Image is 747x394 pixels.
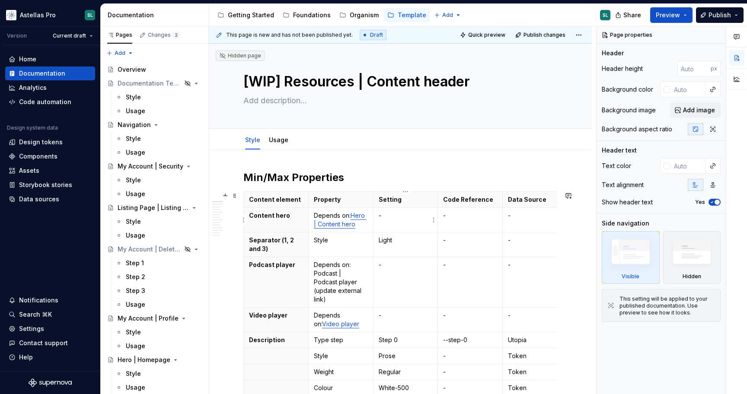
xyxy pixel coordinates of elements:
[19,324,44,333] div: Settings
[5,192,95,206] a: Data sources
[443,336,497,344] p: --step-0
[118,245,182,254] div: My Account | Delete Account
[265,130,292,149] div: Usage
[214,6,430,24] div: Page tree
[245,136,260,143] a: Style
[104,118,205,132] a: Navigation
[508,211,562,220] p: -
[19,138,63,146] div: Design tokens
[602,49,624,57] div: Header
[126,328,141,337] div: Style
[5,81,95,95] a: Analytics
[314,352,368,360] p: Style
[379,336,433,344] p: Step 0
[249,261,303,269] p: Podcast player
[112,104,205,118] a: Usage
[384,8,430,22] a: Template
[126,231,145,240] div: Usage
[118,162,183,171] div: My Account | Security
[108,11,205,19] div: Documentation
[7,32,27,39] div: Version
[508,311,562,320] p: -
[118,203,189,212] div: Listing Page | Listing Section
[112,187,205,201] a: Usage
[148,32,179,38] div: Changes
[126,148,145,157] div: Usage
[398,11,426,19] div: Template
[443,368,497,376] p: -
[336,8,382,22] a: Organism
[118,356,170,364] div: Hero | Homepage
[611,7,647,23] button: Share
[602,106,656,114] div: Background image
[104,47,136,59] button: Add
[602,125,672,133] div: Background aspect ratio
[379,311,433,320] p: -
[269,136,288,143] a: Usage
[112,284,205,298] a: Step 3
[5,322,95,336] a: Settings
[126,300,145,309] div: Usage
[19,181,72,189] div: Storybook stories
[650,7,693,23] button: Preview
[293,11,331,19] div: Foundations
[670,158,705,174] input: Auto
[5,178,95,192] a: Storybook stories
[242,71,555,92] textarea: [WIP] Resources | Content header
[214,8,278,22] a: Getting Started
[683,273,701,280] div: Hidden
[49,30,97,42] button: Current draft
[508,368,562,376] p: Token
[656,11,680,19] span: Preview
[118,314,179,323] div: My Account | Profile
[249,211,303,220] p: Content hero
[112,325,205,339] a: Style
[379,236,433,245] p: Light
[508,261,562,269] p: -
[314,196,341,203] strong: Property
[5,95,95,109] a: Code automation
[602,146,637,155] div: Header text
[104,311,205,325] a: My Account | Profile
[126,93,141,102] div: Style
[112,339,205,353] a: Usage
[29,378,72,387] svg: Supernova Logo
[104,159,205,173] a: My Account | Security
[107,32,132,38] div: Pages
[126,286,145,295] div: Step 3
[126,134,141,143] div: Style
[242,130,264,149] div: Style
[322,320,359,327] a: Video player
[6,10,16,20] img: b2369ad3-f38c-46c1-b2a2-f2452fdbdcd2.png
[19,195,59,203] div: Data sources
[126,342,145,350] div: Usage
[602,231,660,284] div: Visible
[5,164,95,178] a: Assets
[711,65,717,72] p: px
[112,229,205,242] a: Usage
[696,7,744,23] button: Publish
[623,11,641,19] span: Share
[249,195,303,204] p: Content element
[370,32,383,38] span: Draft
[112,256,205,270] a: Step 1
[2,6,99,24] button: Astellas ProSL
[249,336,303,344] p: Description
[126,176,141,184] div: Style
[112,173,205,187] a: Style
[104,242,205,256] a: My Account | Delete Account
[126,107,145,115] div: Usage
[5,52,95,66] a: Home
[5,149,95,163] a: Components
[508,336,562,344] p: Utopia
[5,293,95,307] button: Notifications
[53,32,86,39] span: Current draft
[457,29,509,41] button: Quick preview
[126,273,145,281] div: Step 2
[87,12,93,19] div: SL
[19,166,39,175] div: Assets
[112,90,205,104] a: Style
[5,308,95,321] button: Search ⌘K
[19,339,68,347] div: Contact support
